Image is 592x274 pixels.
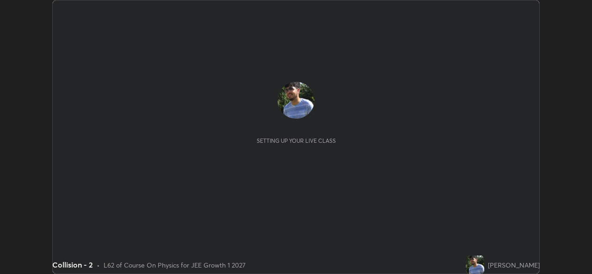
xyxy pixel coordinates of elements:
div: [PERSON_NAME] [488,260,540,270]
div: • [97,260,100,270]
div: Collision - 2 [52,259,93,270]
img: c9c2625264e04309a598a922e55f7e3d.jpg [466,256,484,274]
img: c9c2625264e04309a598a922e55f7e3d.jpg [277,82,314,119]
div: Setting up your live class [257,137,336,144]
div: L62 of Course On Physics for JEE Growth 1 2027 [104,260,246,270]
